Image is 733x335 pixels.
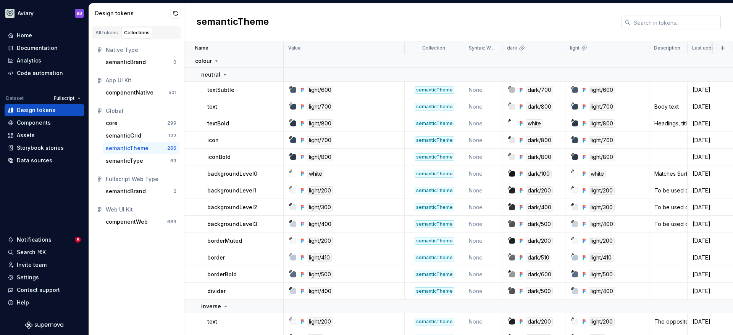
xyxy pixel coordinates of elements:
[422,45,445,51] p: Collection
[464,199,502,216] td: None
[469,45,496,51] p: Syntax: Web
[464,132,502,149] td: None
[103,87,179,99] a: componentNative501
[17,44,58,52] div: Documentation
[106,188,146,195] div: semanticBrand
[526,136,553,144] div: dark/800
[570,45,580,51] p: light
[106,89,153,96] div: componentNative
[173,59,176,65] div: 0
[5,67,84,79] a: Code automation
[103,56,179,68] a: semanticBrand0
[106,218,148,226] div: componentWeb
[103,117,179,129] a: core299
[589,170,606,178] div: white
[5,29,84,42] a: Home
[5,54,84,67] a: Analytics
[17,299,29,306] div: Help
[464,216,502,232] td: None
[106,77,176,84] div: App UI Kit
[17,248,46,256] div: Search ⌘K
[124,30,150,36] div: Collections
[17,236,52,244] div: Notifications
[464,115,502,132] td: None
[106,58,146,66] div: semanticBrand
[415,86,454,94] div: semanticTheme
[17,32,32,39] div: Home
[168,90,176,96] div: 501
[631,16,721,29] input: Search in tokens...
[5,129,84,141] a: Assets
[106,132,141,139] div: semanticGrid
[464,165,502,182] td: None
[207,237,242,245] p: borderMuted
[103,216,179,228] button: componentWeb689
[17,157,52,164] div: Data sources
[307,220,333,228] div: light/400
[167,145,176,151] div: 266
[103,130,179,142] a: semanticGrid122
[5,9,15,18] img: 256e2c79-9abd-4d59-8978-03feab5a3943.png
[464,313,502,330] td: None
[207,103,217,111] p: text
[526,220,553,228] div: dark/500
[415,103,454,111] div: semanticTheme
[5,284,84,296] button: Contact support
[17,286,60,294] div: Contact support
[650,103,687,111] div: Body text
[207,170,257,178] p: backgroundLevel0
[167,120,176,126] div: 299
[197,16,269,29] h2: semanticTheme
[589,103,615,111] div: light/700
[5,117,84,129] a: Components
[54,95,74,101] span: Fullscript
[415,220,454,228] div: semanticTheme
[25,321,63,329] a: Supernova Logo
[103,185,179,197] a: semanticBrand2
[589,136,615,144] div: light/700
[207,120,229,127] p: textBold
[103,155,179,167] a: semanticType69
[195,57,212,65] p: colour
[106,206,176,213] div: Web UI Kit
[17,131,35,139] div: Assets
[5,142,84,154] a: Storybook stories
[207,204,257,211] p: backgroundLevel2
[106,107,176,115] div: Global
[415,204,454,211] div: semanticTheme
[526,317,553,326] div: dark/200
[650,187,687,194] div: To be used ontop of Level0
[589,153,615,161] div: light/800
[207,271,237,278] p: borderBold
[307,170,324,178] div: white
[589,270,615,279] div: light/500
[106,144,149,152] div: semanticTheme
[17,57,41,64] div: Analytics
[526,287,553,295] div: dark/500
[95,10,170,17] div: Design tokens
[464,232,502,249] td: None
[201,303,221,310] p: inverse
[17,119,51,127] div: Components
[207,220,257,228] p: backgroundLevel3
[464,149,502,165] td: None
[167,219,176,225] div: 689
[650,170,687,178] div: Matches SurfaceLevel0
[307,287,333,295] div: light/400
[526,103,553,111] div: dark/800
[307,253,332,262] div: light/410
[307,203,333,212] div: light/300
[415,318,454,325] div: semanticTheme
[106,119,118,127] div: core
[415,271,454,278] div: semanticTheme
[207,86,234,94] p: textSubtle
[50,93,84,104] button: Fullscript
[526,203,553,212] div: dark/400
[2,5,87,21] button: AviaryBB
[526,153,553,161] div: dark/800
[5,246,84,258] button: Search ⌘K
[507,45,517,51] p: dark
[5,259,84,271] a: Invite team
[103,142,179,154] button: semanticTheme266
[307,103,333,111] div: light/700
